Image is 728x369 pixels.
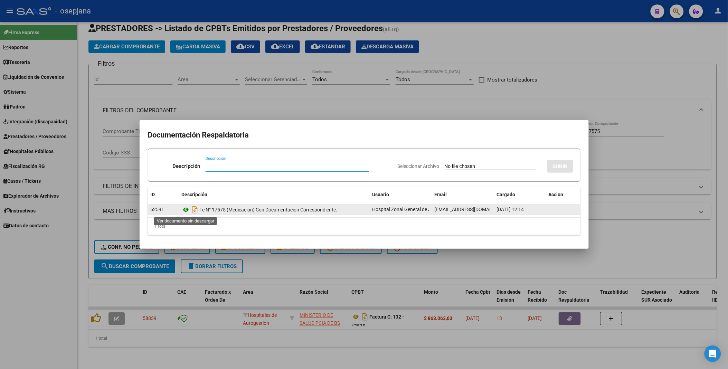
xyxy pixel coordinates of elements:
[148,129,580,142] h2: Documentación Respaldatoria
[435,207,511,212] span: [EMAIL_ADDRESS][DOMAIN_NAME]
[553,163,568,170] span: SUBIR
[432,187,494,202] datatable-header-cell: Email
[182,192,208,197] span: Descripción
[435,192,447,197] span: Email
[547,160,573,173] button: SUBIR
[372,207,490,212] span: Hospital Zonal General de Agudos "Dr.Isidoro. G Iriarte .
[148,187,179,202] datatable-header-cell: ID
[151,192,155,197] span: ID
[182,204,367,215] div: Fc N° 17575 (Medicación) Con Documentacion Correspondiente.
[372,192,389,197] span: Usuario
[151,207,164,212] span: 62591
[494,187,546,202] datatable-header-cell: Cargado
[148,218,580,235] div: 1 total
[191,204,200,215] i: Descargar documento
[179,187,370,202] datatable-header-cell: Descripción
[398,163,439,169] span: Seleccionar Archivo
[549,192,564,197] span: Accion
[497,192,516,197] span: Cargado
[172,162,200,170] p: Descripción
[370,187,432,202] datatable-header-cell: Usuario
[546,187,580,202] datatable-header-cell: Accion
[497,207,524,212] span: [DATE] 12:14
[705,346,721,362] div: Open Intercom Messenger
